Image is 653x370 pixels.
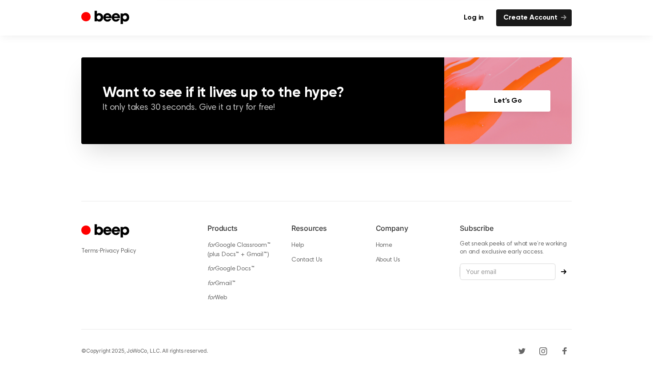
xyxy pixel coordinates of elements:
[376,242,392,249] a: Home
[291,257,322,263] a: Contact Us
[557,344,572,358] a: Facebook
[460,223,572,233] h6: Subscribe
[103,86,423,100] h3: Want to see if it lives up to the hype?
[207,281,235,287] a: forGmail™
[466,90,550,112] a: Let’s Go
[207,295,215,301] i: for
[207,266,255,272] a: forGoogle Docs™
[81,9,131,27] a: Beep
[291,223,361,233] h6: Resources
[207,242,271,258] a: forGoogle Classroom™ (plus Docs™ + Gmail™)
[376,223,446,233] h6: Company
[207,266,215,272] i: for
[515,344,529,358] a: Twitter
[103,102,423,114] p: It only takes 30 seconds. Give it a try for free!
[207,295,227,301] a: forWeb
[376,257,400,263] a: About Us
[100,248,136,254] a: Privacy Policy
[207,281,215,287] i: for
[81,223,131,240] a: Cruip
[81,246,193,256] div: ·
[496,9,572,26] a: Create Account
[536,344,550,358] a: Instagram
[207,242,215,249] i: for
[207,223,277,233] h6: Products
[81,248,98,254] a: Terms
[81,347,208,355] div: © Copyright 2025, JoWoCo, LLC. All rights reserved.
[291,242,303,249] a: Help
[457,9,491,26] a: Log in
[556,269,572,274] button: Subscribe
[460,241,572,256] p: Get sneak peeks of what we’re working on and exclusive early access.
[460,263,556,280] input: Your email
